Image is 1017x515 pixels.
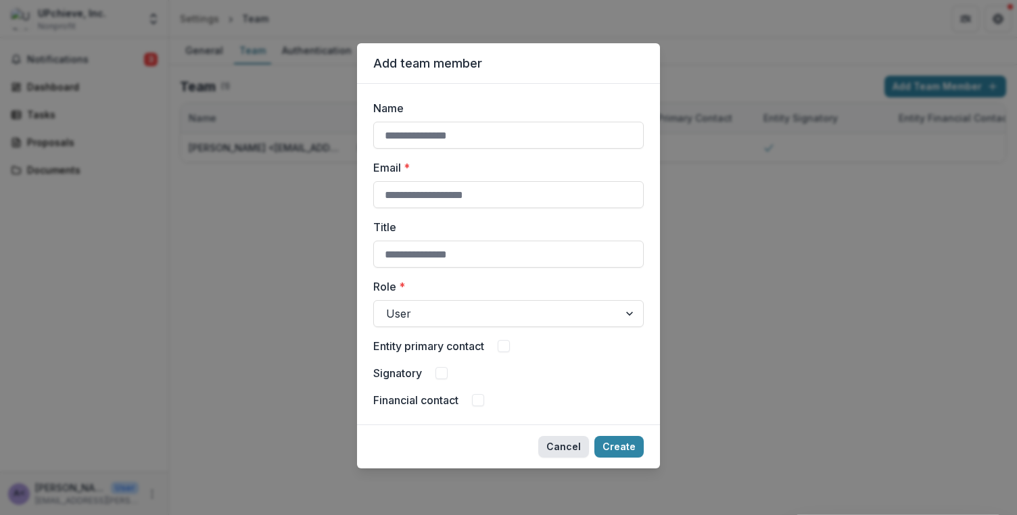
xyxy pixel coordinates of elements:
label: Role [373,278,636,295]
label: Email [373,160,636,176]
label: Signatory [373,365,422,381]
button: Create [594,436,644,458]
label: Title [373,219,636,235]
button: Cancel [538,436,589,458]
header: Add team member [357,43,660,84]
label: Financial contact [373,392,458,408]
label: Name [373,100,636,116]
label: Entity primary contact [373,338,484,354]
